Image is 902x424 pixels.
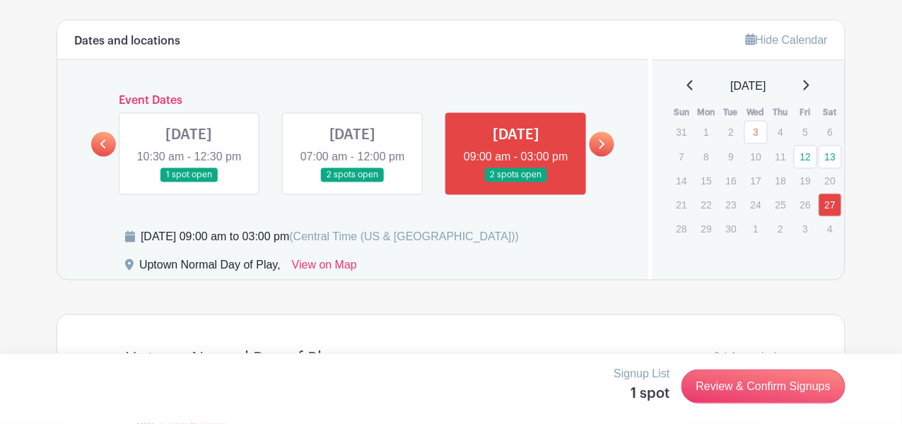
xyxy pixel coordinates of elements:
[720,194,743,216] p: 23
[670,218,693,240] p: 28
[670,146,693,168] p: 7
[695,122,718,143] p: 1
[819,122,842,143] p: 6
[74,35,180,48] h6: Dates and locations
[794,218,817,240] p: 3
[746,34,828,46] a: Hide Calendar
[695,218,718,240] p: 29
[670,194,693,216] p: 21
[695,194,718,216] p: 22
[744,218,768,240] p: 1
[670,122,693,143] p: 31
[292,257,357,280] a: View on Map
[694,106,719,120] th: Mon
[116,94,590,107] h6: Event Dates
[719,106,744,120] th: Tue
[794,146,817,169] a: 12
[769,122,792,143] p: 4
[794,194,817,216] p: 26
[819,146,842,169] a: 13
[769,170,792,192] p: 18
[720,218,743,240] p: 30
[139,257,281,280] div: Uptown Normal Day of Play,
[769,146,792,168] p: 11
[695,170,718,192] p: 15
[819,218,842,240] p: 4
[714,349,777,366] span: 2 / 4 needed
[769,194,792,216] p: 25
[819,170,842,192] p: 20
[670,170,693,192] p: 14
[669,106,694,120] th: Sun
[768,106,793,120] th: Thu
[744,146,768,168] p: 10
[744,121,768,144] a: 3
[818,106,843,120] th: Sat
[614,365,670,382] p: Signup List
[614,385,670,402] h5: 1 spot
[794,122,817,143] p: 5
[141,229,519,246] div: [DATE] 09:00 am to 03:00 pm
[794,170,817,192] p: 19
[744,194,768,216] p: 24
[720,146,743,168] p: 9
[720,170,743,192] p: 16
[681,370,845,404] a: Review & Confirm Signups
[819,194,842,217] a: 27
[744,170,768,192] p: 17
[744,106,768,120] th: Wed
[125,349,340,370] h4: Uptown Normal Day of Play
[289,231,519,243] span: (Central Time (US & [GEOGRAPHIC_DATA]))
[720,122,743,143] p: 2
[769,218,792,240] p: 2
[731,78,766,95] span: [DATE]
[695,146,718,168] p: 8
[793,106,818,120] th: Fri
